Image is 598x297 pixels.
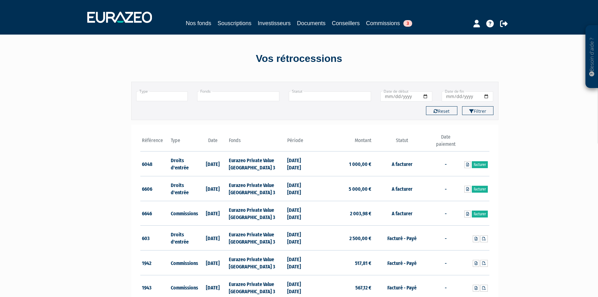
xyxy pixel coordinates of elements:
a: Facturer [472,161,488,168]
td: Eurazeo Private Value [GEOGRAPHIC_DATA] 3 [227,151,285,176]
th: Type [169,134,198,151]
td: A facturer [373,176,431,201]
button: Reset [426,106,457,115]
td: 6048 [140,151,170,176]
td: 517,81 € [315,250,373,275]
img: 1732889491-logotype_eurazeo_blanc_rvb.png [87,12,152,23]
td: - [431,151,460,176]
td: Eurazeo Private Value [GEOGRAPHIC_DATA] 3 [227,176,285,201]
th: Date paiement [431,134,460,151]
a: Souscriptions [218,19,251,28]
td: [DATE] [DATE] [286,151,315,176]
a: Investisseurs [258,19,291,28]
td: - [431,226,460,250]
td: 603 [140,226,170,250]
a: Commissions3 [366,19,412,29]
th: Fonds [227,134,285,151]
td: [DATE] [198,151,228,176]
a: Facturer [472,211,488,217]
td: A facturer [373,151,431,176]
td: Commissions [169,201,198,226]
td: [DATE] [DATE] [286,201,315,226]
td: [DATE] [198,176,228,201]
p: Besoin d'aide ? [588,29,595,85]
td: [DATE] [DATE] [286,250,315,275]
td: Droits d'entrée [169,226,198,250]
td: Eurazeo Private Value [GEOGRAPHIC_DATA] 3 [227,201,285,226]
td: Droits d'entrée [169,151,198,176]
td: 1942 [140,250,170,275]
td: - [431,250,460,275]
th: Date [198,134,228,151]
td: Eurazeo Private Value [GEOGRAPHIC_DATA] 3 [227,250,285,275]
td: 2 500,00 € [315,226,373,250]
td: [DATE] [DATE] [286,226,315,250]
td: Eurazeo Private Value [GEOGRAPHIC_DATA] 3 [227,226,285,250]
a: Nos fonds [186,19,211,28]
span: 3 [403,20,412,27]
th: Période [286,134,315,151]
td: 5 000,00 € [315,176,373,201]
a: Conseillers [332,19,360,28]
td: 6606 [140,176,170,201]
button: Filtrer [462,106,493,115]
td: Facturé - Payé [373,226,431,250]
td: 6646 [140,201,170,226]
th: Statut [373,134,431,151]
th: Référence [140,134,170,151]
th: Montant [315,134,373,151]
a: Documents [297,19,326,28]
a: Facturer [472,186,488,193]
td: [DATE] [DATE] [286,176,315,201]
td: Facturé - Payé [373,250,431,275]
td: - [431,176,460,201]
td: - [431,201,460,226]
td: A facturer [373,201,431,226]
td: [DATE] [198,201,228,226]
div: Vos rétrocessions [120,52,478,66]
td: Commissions [169,250,198,275]
td: Droits d'entrée [169,176,198,201]
td: 1 000,00 € [315,151,373,176]
td: [DATE] [198,250,228,275]
td: [DATE] [198,226,228,250]
td: 2 003,98 € [315,201,373,226]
